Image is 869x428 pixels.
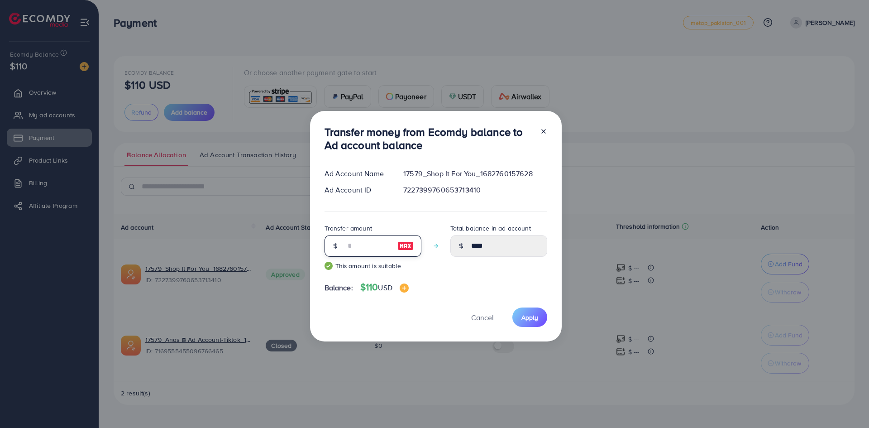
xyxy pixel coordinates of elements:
[450,224,531,233] label: Total balance in ad account
[831,387,862,421] iframe: Chat
[460,308,505,327] button: Cancel
[521,313,538,322] span: Apply
[325,283,353,293] span: Balance:
[325,261,421,270] small: This amount is suitable
[397,240,414,251] img: image
[396,168,554,179] div: 17579_Shop It For You_1682760157628
[396,185,554,195] div: 7227399760653713410
[325,262,333,270] img: guide
[317,185,396,195] div: Ad Account ID
[471,313,494,322] span: Cancel
[512,308,547,327] button: Apply
[378,283,392,293] span: USD
[317,168,396,179] div: Ad Account Name
[325,125,533,152] h3: Transfer money from Ecomdy balance to Ad account balance
[360,282,409,293] h4: $110
[400,284,409,293] img: image
[325,224,372,233] label: Transfer amount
